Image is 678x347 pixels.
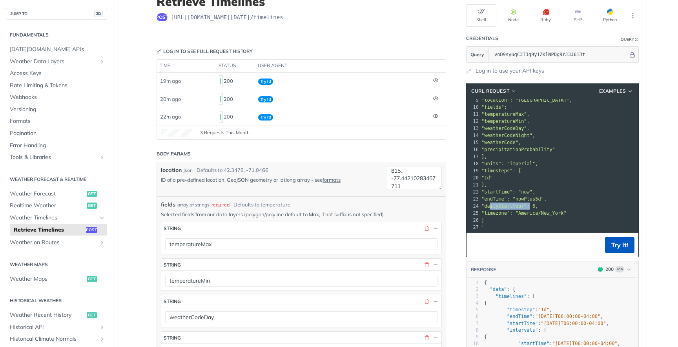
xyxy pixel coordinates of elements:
span: Historical Climate Normals [10,335,97,343]
button: Show subpages for Tools & Libraries [99,154,105,161]
span: "timezone": "America/New_York" [481,210,567,216]
div: 5 [467,307,479,313]
button: JUMP TO⌘/ [6,8,107,20]
span: Versioning [10,106,105,113]
span: 3 Requests This Month [200,129,250,136]
a: Log in to use your API keys [476,67,544,75]
canvas: Line Graph [161,129,192,137]
span: fields [161,201,175,209]
span: "1d" [481,175,493,181]
button: Show subpages for Historical API [99,324,105,331]
span: 22m ago [160,113,181,120]
button: RESPONSE [470,266,496,274]
span: Weather Timelines [10,214,97,222]
span: Retrieve Timelines [14,226,84,234]
div: string [164,262,181,268]
span: "temperatureMin", [481,119,530,124]
label: location [161,166,182,174]
span: Formats [10,117,105,125]
div: 1 [467,279,479,286]
div: string [164,298,181,304]
button: string [161,259,441,270]
p: Selected fields from our data layers (polygon/polyline default to Max, if not suffix is not speci... [161,211,442,218]
button: Query [467,47,488,62]
a: Weather Recent Historyget [6,309,107,321]
div: 19 [467,167,480,174]
button: Delete [423,298,430,305]
a: Weather TimelinesHide subpages for Weather Timelines [6,212,107,224]
span: } [481,217,484,223]
span: "precipitationProbability" [481,147,555,152]
span: Weather on Routes [10,239,97,247]
div: 17 [467,153,480,160]
span: : , [484,314,603,319]
a: Weather Forecastget [6,188,107,200]
button: Try It! [605,237,634,253]
span: { [484,334,487,340]
span: Access Keys [10,69,105,77]
h2: Historical Weather [6,297,107,304]
span: Try It! [258,114,273,121]
span: "timesteps": [ [481,168,521,173]
span: : , [484,307,552,312]
div: required [211,201,230,208]
div: 13 [467,125,480,132]
textarea: 37.566735332555815, -77.44210283457711 [387,166,442,190]
span: ], [481,182,487,188]
span: Pagination [10,130,105,137]
span: "timelines" [496,294,527,299]
span: "weatherCode", [481,140,521,145]
div: 20 [467,174,480,181]
span: Try It! [258,79,273,85]
span: "[DATE]T06:00:00-04:00" [535,314,600,319]
span: : [ [484,327,547,333]
a: [DATE][DOMAIN_NAME] APIs [6,44,107,55]
div: 23 [467,195,480,203]
span: Error Handling [10,142,105,150]
div: 2 [467,286,479,293]
button: Delete [423,225,430,232]
svg: More ellipsis [629,12,636,19]
th: status [216,60,255,72]
div: 10 [467,340,479,347]
a: Pagination [6,128,107,139]
span: : { [484,287,516,292]
div: 6 [467,313,479,320]
a: Historical APIShow subpages for Historical API [6,321,107,333]
span: "intervals" [507,327,538,333]
div: Defaults to 42.3478, -71.0466 [197,166,268,174]
h2: Weather Forecast & realtime [6,176,107,183]
svg: Key [157,49,161,54]
a: Access Keys [6,68,107,79]
span: [DATE][DOMAIN_NAME] APIs [10,46,105,53]
a: Retrieve Timelinespost [10,224,107,236]
div: 14 [467,132,480,139]
span: : [ [484,294,535,299]
button: Python [595,4,625,27]
span: ⌘/ [94,11,103,17]
span: ], [481,154,487,159]
div: QueryInformation [621,37,639,42]
span: "[DATE]T06:00:00-04:00" [541,321,606,326]
a: Webhooks [6,91,107,103]
button: Show subpages for Weather on Routes [99,239,105,246]
span: Webhooks [10,93,105,101]
button: Examples [596,87,636,95]
span: Tools & Libraries [10,153,97,161]
div: 9 [467,97,480,104]
div: 18 [467,160,480,167]
div: json [184,167,193,174]
span: : , [484,341,620,346]
a: Historical Climate NormalsShow subpages for Historical Climate Normals [6,333,107,345]
span: get [87,191,97,197]
th: time [157,60,216,72]
a: Formats [6,115,107,127]
span: "fields": [ [481,104,512,110]
div: 24 [467,203,480,210]
div: 9 [467,334,479,340]
a: Realtime Weatherget [6,200,107,212]
span: "weatherCodeNight", [481,133,535,138]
